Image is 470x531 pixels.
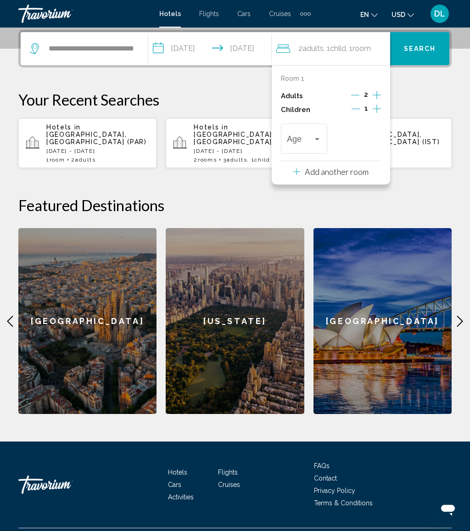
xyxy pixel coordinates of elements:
[305,167,369,177] p: Add another room
[302,44,324,53] span: Adults
[330,44,346,53] span: Child
[360,8,378,21] button: Change language
[168,493,194,501] a: Activities
[46,131,147,145] span: [GEOGRAPHIC_DATA], [GEOGRAPHIC_DATA] (PAR)
[71,157,95,163] span: 2
[18,228,157,414] a: [GEOGRAPHIC_DATA]
[18,5,150,23] a: Travorium
[194,157,217,163] span: 2
[392,11,405,18] span: USD
[434,9,445,18] span: DL
[272,32,390,65] button: Travelers: 2 adults, 1 child
[314,462,330,470] a: FAQs
[313,228,452,414] a: [GEOGRAPHIC_DATA]
[314,475,337,482] a: Contact
[199,10,219,17] a: Flights
[218,481,240,488] a: Cruises
[281,106,310,114] p: Children
[168,481,181,488] a: Cars
[50,157,65,163] span: Room
[247,157,270,163] span: , 1
[227,157,247,163] span: Adults
[341,148,444,154] p: [DATE] - [DATE]
[254,157,270,163] span: Child
[346,42,371,55] span: , 1
[75,157,95,163] span: Adults
[18,90,452,109] p: Your Recent Searches
[166,118,304,168] button: Hotels in [GEOGRAPHIC_DATA], [GEOGRAPHIC_DATA] (PUJ)[DATE] - [DATE]2rooms3Adults, 1Child
[341,131,440,145] span: [GEOGRAPHIC_DATA], [GEOGRAPHIC_DATA] (IST)
[194,123,228,131] span: Hotels in
[18,471,110,498] a: Travorium
[159,10,181,17] a: Hotels
[223,157,247,163] span: 3
[428,4,452,23] button: User Menu
[237,10,251,17] a: Cars
[364,105,368,112] span: 1
[293,161,369,180] button: Add another room
[324,42,346,55] span: , 1
[166,228,304,414] a: [US_STATE]
[390,32,449,65] button: Search
[373,103,381,117] button: Increment children
[352,104,360,115] button: Decrement children
[314,499,373,507] a: Terms & Conditions
[194,148,297,154] p: [DATE] - [DATE]
[18,196,452,214] h2: Featured Destinations
[373,89,381,103] button: Increment adults
[314,487,355,494] a: Privacy Policy
[198,157,217,163] span: rooms
[281,75,304,82] p: Room 1
[281,92,303,100] p: Adults
[360,11,369,18] span: en
[194,131,294,145] span: [GEOGRAPHIC_DATA], [GEOGRAPHIC_DATA] (PUJ)
[351,90,359,101] button: Decrement adults
[300,6,311,21] button: Extra navigation items
[46,148,149,154] p: [DATE] - [DATE]
[364,91,368,98] span: 2
[433,494,463,524] iframe: Botón para iniciar la ventana de mensajería
[21,32,449,65] div: Search widget
[218,469,238,476] a: Flights
[269,10,291,17] a: Cruises
[148,32,271,65] button: Check-in date: Aug 29, 2025 Check-out date: Sep 1, 2025
[352,44,371,53] span: Room
[298,42,324,55] span: 2
[404,45,436,53] span: Search
[46,157,65,163] span: 1
[168,469,187,476] a: Hotels
[46,123,81,131] span: Hotels in
[392,8,414,21] button: Change currency
[18,118,157,168] button: Hotels in [GEOGRAPHIC_DATA], [GEOGRAPHIC_DATA] (PAR)[DATE] - [DATE]1Room2Adults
